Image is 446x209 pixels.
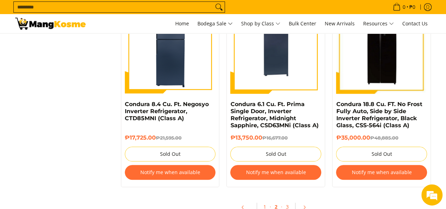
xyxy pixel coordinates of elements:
button: Notify me when available [230,165,321,180]
span: ₱0 [408,5,416,10]
del: ₱21,595.00 [156,135,182,141]
button: Search [213,2,225,12]
h6: ₱13,750.00 [230,134,321,141]
button: Sold Out [336,147,427,161]
img: Condura 18.8 Cu. FT. No Frost Fully Auto, Side by Side Inverter Refrigerator, Black Glass, CSS-56... [336,3,427,94]
h6: ₱17,725.00 [125,134,216,141]
span: Bodega Sale [197,19,233,28]
span: Shop by Class [241,19,280,28]
del: ₱48,885.00 [370,135,398,141]
a: Home [172,14,193,33]
a: Condura 6.1 Cu. Ft. Prima Single Door, Inverter Refrigerator, Midnight Sapphire, CSD63MNi (Class A) [230,101,318,129]
span: Resources [363,19,394,28]
a: Bodega Sale [194,14,236,33]
button: Notify me when available [125,165,216,180]
span: New Arrivals [325,20,355,27]
div: Minimize live chat window [116,4,133,20]
nav: Main Menu [93,14,431,33]
a: Condura 8.4 Cu. Ft. Negosyo Inverter Refrigerator, CTD85MNI (Class A) [125,101,209,122]
span: Home [175,20,189,27]
del: ₱16,677.00 [262,135,287,141]
a: Resources [360,14,397,33]
img: condura-6.3-cubic-feet-prima-single-door-inverter-refrigerator-full-view-mang-kosme [230,4,321,93]
a: Contact Us [399,14,431,33]
a: New Arrivals [321,14,358,33]
button: Sold Out [125,147,216,161]
img: Bodega Sale Refrigerator l Mang Kosme: Home Appliances Warehouse Sale | Page 2 [15,18,86,30]
button: Notify me when available [336,165,427,180]
div: Chat with us now [37,39,118,49]
a: Shop by Class [238,14,284,33]
a: Bulk Center [285,14,320,33]
span: We're online! [41,61,97,132]
button: Sold Out [230,147,321,161]
h6: ₱35,000.00 [336,134,427,141]
textarea: Type your message and hit 'Enter' [4,136,134,161]
span: 0 [402,5,407,10]
span: • [391,3,417,11]
a: Condura 18.8 Cu. FT. No Frost Fully Auto, Side by Side Inverter Refrigerator, Black Glass, CSS-56... [336,101,422,129]
img: Condura 8.4 Cu. Ft. Negosyo Inverter Refrigerator, CTD85MNI (Class A) [125,3,216,94]
span: Contact Us [402,20,428,27]
span: Bulk Center [289,20,316,27]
